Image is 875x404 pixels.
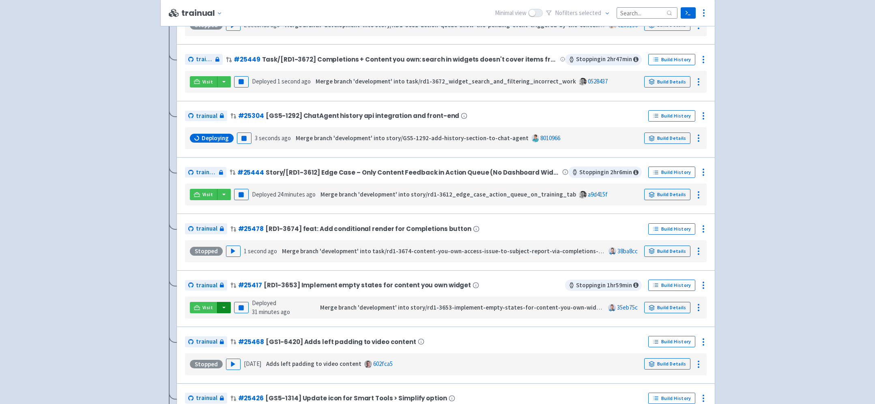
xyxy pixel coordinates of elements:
a: Terminal [681,7,696,19]
a: 602fca5 [373,360,393,368]
span: trainual [196,224,217,233]
a: #25478 [238,224,264,233]
a: 0528437 [588,77,608,85]
strong: Merge branch 'development' into story/GS5-1292-add-history-section-to-chat-agent [296,134,529,142]
button: Play [226,246,241,257]
a: Build Details [644,358,690,370]
a: #25444 [237,168,264,177]
span: Minimal view [495,9,527,18]
strong: Adds left padding to video content [266,360,361,368]
button: Pause [234,76,249,88]
a: Build History [648,336,695,347]
a: #25468 [238,338,264,346]
a: #25449 [234,55,260,64]
strong: Merge branch 'development' into story/rd1-3612_edge_case_action_queue_on_training_tab [320,190,576,198]
time: 3 seconds ago [255,134,291,142]
span: No filter s [555,9,601,18]
a: a9d415f [588,190,608,198]
time: [DATE] [244,360,261,368]
a: trainual [185,54,223,65]
a: 35eb75c [617,304,638,311]
span: [GS5-1292] ChatAgent history api integration and front-end [266,112,459,119]
span: selected [579,9,601,17]
time: 24 minutes ago [277,190,316,198]
span: Visit [202,79,213,85]
span: [GS1-6420] Adds left padding to video content [266,338,416,345]
span: trainual [196,281,217,290]
a: 8010966 [540,134,560,142]
span: [GS5-1314] Update icon for Smart Tools > Simplify option [265,395,447,402]
a: Build Details [644,246,690,257]
span: Task/[RD1-3672] Completions + Content you own: search in widgets doesn't cover items from all pag... [262,56,559,63]
a: #25426 [238,394,264,402]
span: Deployed [252,190,316,198]
a: Visit [190,76,217,88]
span: trainual [196,111,217,121]
a: Build History [648,223,695,235]
input: Search... [617,7,677,18]
a: Build History [648,110,695,122]
span: [RD1-3653] Implement empty states for content you own widget [264,282,471,289]
span: trainual [196,337,217,346]
button: Pause [234,302,249,313]
strong: Merge branch 'development' into story/rd1-3653-implement-empty-states-for-content-you-own-widget [320,304,606,311]
a: Visit [190,302,217,313]
a: 38ba8cc [617,247,638,255]
a: Build History [648,54,695,65]
span: trainual [196,55,213,64]
span: Stopping in 2 hr 6 min [568,167,642,178]
a: #25417 [238,281,262,289]
span: trainual [196,168,217,177]
span: Deployed [252,299,290,316]
span: [RD1-3674] feat: Add conditional render for Completions button [265,225,471,232]
span: Deployed [252,77,311,85]
span: Visit [202,191,213,198]
span: Stopping in 2 hr 47 min [565,54,642,65]
div: Stopped [190,360,223,369]
a: Visit [190,189,217,200]
div: Stopped [190,247,223,256]
button: trainual [181,9,226,18]
time: 1 second ago [277,77,311,85]
a: Build Details [644,189,690,200]
a: Build Details [644,133,690,144]
a: trainual [185,393,227,404]
a: trainual [185,280,227,291]
a: Build Details [644,302,690,313]
a: Build History [648,393,695,404]
a: trainual [185,111,227,122]
span: Deploying [202,134,229,142]
time: 1 second ago [244,247,277,255]
a: trainual [185,336,227,347]
span: Visit [202,304,213,311]
button: Pause [234,189,249,200]
a: trainual [185,223,227,234]
a: trainual [185,167,226,178]
span: trainual [196,393,217,403]
button: Play [226,359,241,370]
span: Story/[RD1-3612] Edge Case – Only Content Feedback in Action Queue (No Dashboard Widgets) [266,169,561,176]
time: 31 minutes ago [252,308,290,316]
a: Build History [648,167,695,178]
span: Stopping in 1 hr 59 min [565,280,642,291]
a: Build History [648,280,695,291]
a: Build Details [644,76,690,88]
strong: Merge branch 'development' into task/rd1-3674-content-you-own-access-issue-to-subject-report-via-... [282,247,716,255]
strong: Merge branch 'development' into task/rd1-3672_widget_search_and_filtering_incorrect_work [316,77,576,85]
button: Pause [237,133,252,144]
a: #25304 [238,111,264,120]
